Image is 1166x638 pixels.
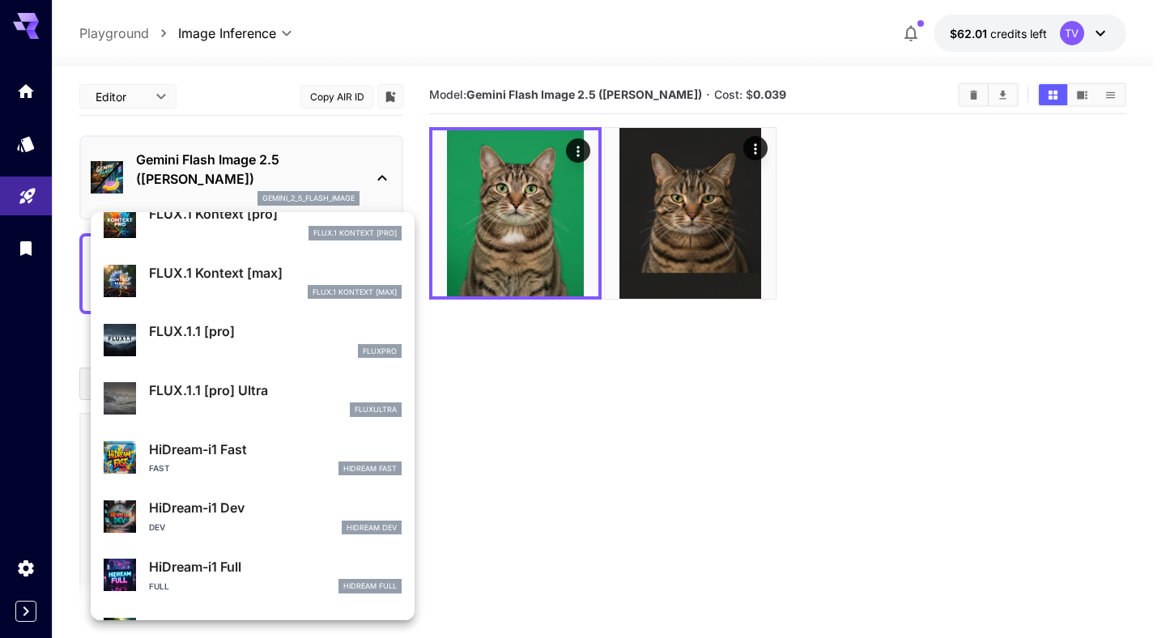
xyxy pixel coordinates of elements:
[343,463,397,474] p: HiDream Fast
[149,204,402,223] p: FLUX.1 Kontext [pro]
[149,263,402,283] p: FLUX.1 Kontext [max]
[104,491,402,541] div: HiDream-i1 DevDevHiDream Dev
[149,381,402,400] p: FLUX.1.1 [pro] Ultra
[149,557,402,576] p: HiDream-i1 Full
[104,551,402,600] div: HiDream-i1 FullFullHiDream Full
[355,404,397,415] p: fluxultra
[149,498,402,517] p: HiDream-i1 Dev
[149,321,402,341] p: FLUX.1.1 [pro]
[149,521,165,534] p: Dev
[104,257,402,306] div: FLUX.1 Kontext [max]FLUX.1 Kontext [max]
[104,374,402,423] div: FLUX.1.1 [pro] Ultrafluxultra
[149,462,170,474] p: Fast
[363,346,397,357] p: fluxpro
[104,433,402,483] div: HiDream-i1 FastFastHiDream Fast
[347,522,397,534] p: HiDream Dev
[313,228,397,239] p: FLUX.1 Kontext [pro]
[149,581,169,593] p: Full
[149,616,402,636] p: FLUX.1 [schnell]
[313,287,397,298] p: FLUX.1 Kontext [max]
[104,315,402,364] div: FLUX.1.1 [pro]fluxpro
[343,581,397,592] p: HiDream Full
[149,440,402,459] p: HiDream-i1 Fast
[104,198,402,247] div: FLUX.1 Kontext [pro]FLUX.1 Kontext [pro]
